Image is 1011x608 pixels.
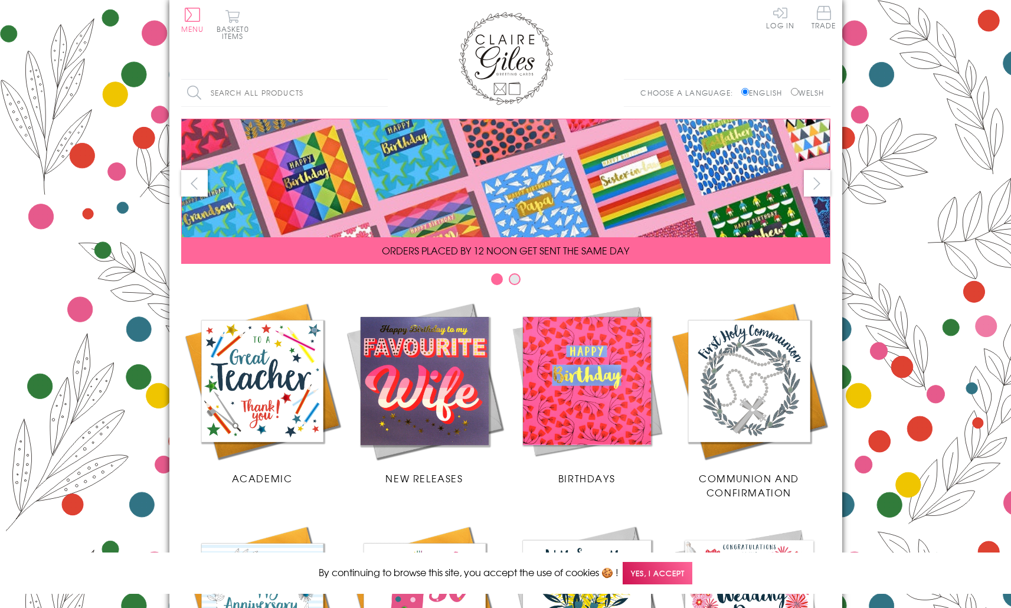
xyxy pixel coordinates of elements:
[232,471,293,485] span: Academic
[791,87,824,98] label: Welsh
[741,87,788,98] label: English
[222,24,249,41] span: 0 items
[181,170,208,197] button: prev
[181,8,204,32] button: Menu
[376,80,388,106] input: Search
[181,300,343,485] a: Academic
[623,562,692,585] span: Yes, I accept
[699,471,799,499] span: Communion and Confirmation
[812,6,836,31] a: Trade
[343,300,506,485] a: New Releases
[668,300,830,499] a: Communion and Confirmation
[766,6,794,29] a: Log In
[181,80,388,106] input: Search all products
[506,300,668,485] a: Birthdays
[741,88,749,96] input: English
[217,9,249,40] button: Basket0 items
[181,273,830,291] div: Carousel Pagination
[181,24,204,34] span: Menu
[382,243,629,257] span: ORDERS PLACED BY 12 NOON GET SENT THE SAME DAY
[804,170,830,197] button: next
[812,6,836,29] span: Trade
[491,273,503,285] button: Carousel Page 1 (Current Slide)
[459,12,553,105] img: Claire Giles Greetings Cards
[558,471,615,485] span: Birthdays
[509,273,521,285] button: Carousel Page 2
[385,471,463,485] span: New Releases
[640,87,739,98] p: Choose a language:
[791,88,799,96] input: Welsh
